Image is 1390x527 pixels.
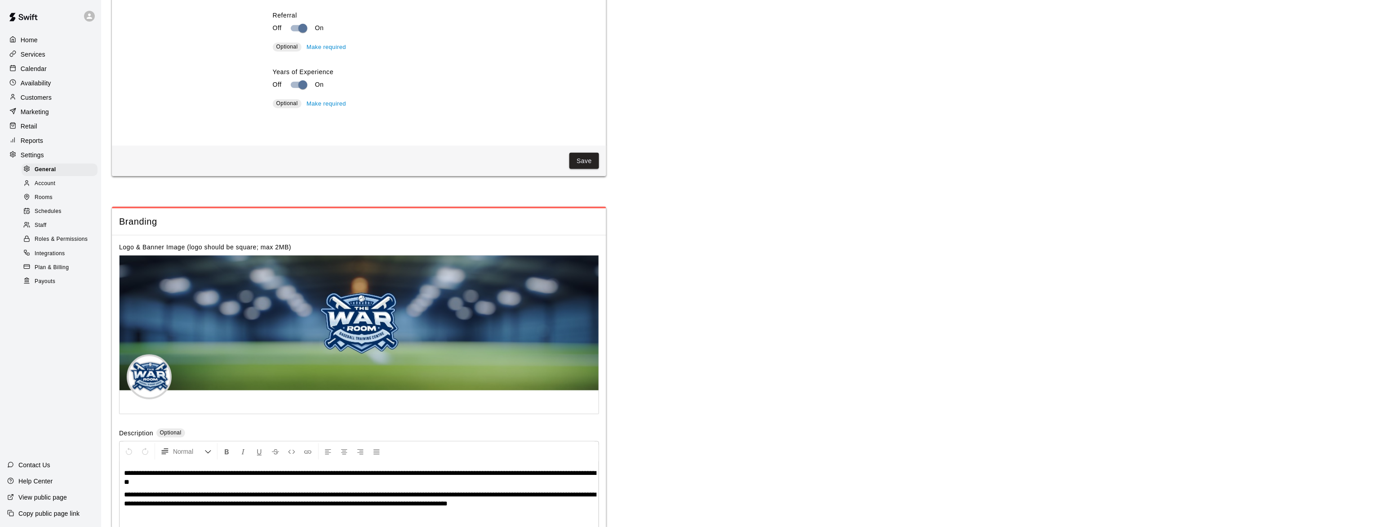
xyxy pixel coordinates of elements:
[121,443,137,460] button: Undo
[304,40,348,54] button: Make required
[18,509,80,518] p: Copy public page link
[22,191,101,205] a: Rooms
[22,247,101,261] a: Integrations
[18,461,50,469] p: Contact Us
[35,165,56,174] span: General
[273,11,599,20] label: Referral
[22,233,101,247] a: Roles & Permissions
[157,443,215,460] button: Formatting Options
[22,219,98,232] div: Staff
[35,277,55,286] span: Payouts
[173,447,204,456] span: Normal
[369,443,384,460] button: Justify Align
[21,50,45,59] p: Services
[21,136,43,145] p: Reports
[22,275,98,288] div: Payouts
[138,443,153,460] button: Redo
[21,151,44,159] p: Settings
[22,275,101,288] a: Payouts
[276,100,298,106] span: Optional
[320,443,336,460] button: Left Align
[219,443,235,460] button: Format Bold
[268,443,283,460] button: Format Strikethrough
[119,244,291,251] label: Logo & Banner Image (logo should be square; max 2MB)
[21,122,37,131] p: Retail
[315,80,324,89] p: On
[337,443,352,460] button: Center Align
[7,48,94,61] a: Services
[35,193,53,202] span: Rooms
[235,443,251,460] button: Format Italics
[35,249,65,258] span: Integrations
[18,477,53,486] p: Help Center
[21,35,38,44] p: Home
[22,261,98,274] div: Plan & Billing
[22,219,101,233] a: Staff
[7,148,94,162] a: Settings
[252,443,267,460] button: Format Underline
[22,163,101,177] a: General
[18,493,67,502] p: View public page
[22,177,98,190] div: Account
[300,443,315,460] button: Insert Link
[22,248,98,260] div: Integrations
[22,191,98,204] div: Rooms
[304,97,348,111] button: Make required
[35,207,62,216] span: Schedules
[22,205,98,218] div: Schedules
[273,80,282,89] p: Off
[119,216,599,228] span: Branding
[21,93,52,102] p: Customers
[22,177,101,190] a: Account
[7,33,94,47] a: Home
[7,134,94,147] a: Reports
[21,64,47,73] p: Calendar
[119,429,153,439] label: Description
[284,443,299,460] button: Insert Code
[160,430,182,436] span: Optional
[22,233,98,246] div: Roles & Permissions
[569,153,599,169] button: Save
[7,91,94,104] a: Customers
[35,263,69,272] span: Plan & Billing
[22,164,98,176] div: General
[353,443,368,460] button: Right Align
[21,79,51,88] p: Availability
[21,107,49,116] p: Marketing
[273,23,282,33] p: Off
[7,76,94,90] a: Availability
[7,105,94,119] a: Marketing
[7,120,94,133] a: Retail
[22,261,101,275] a: Plan & Billing
[35,179,55,188] span: Account
[35,221,46,230] span: Staff
[7,62,94,75] a: Calendar
[22,205,101,219] a: Schedules
[273,67,599,76] label: Years of Experience
[315,23,324,33] p: On
[276,44,298,50] span: Optional
[35,235,88,244] span: Roles & Permissions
